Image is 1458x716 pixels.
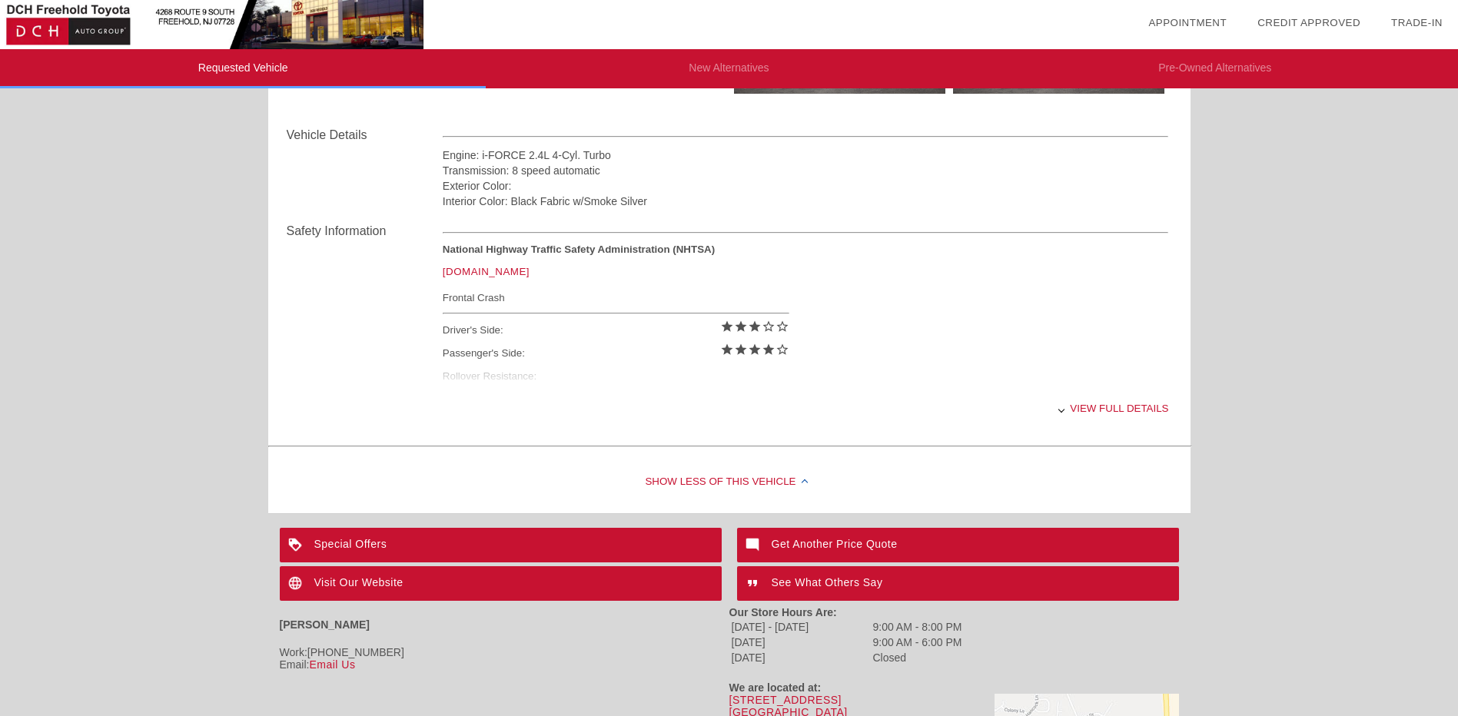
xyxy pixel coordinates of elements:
i: star [748,320,762,333]
li: Pre-Owned Alternatives [972,49,1458,88]
td: [DATE] [731,651,871,665]
div: Show Less of this Vehicle [268,452,1191,513]
td: [DATE] [731,635,871,649]
strong: National Highway Traffic Safety Administration (NHTSA) [443,244,715,255]
i: star [734,343,748,356]
i: star_border [775,343,789,356]
div: Interior Color: Black Fabric w/Smoke Silver [443,194,1169,209]
a: [DOMAIN_NAME] [443,266,530,277]
div: Driver's Side: [443,319,789,342]
i: star_border [775,320,789,333]
i: star [720,343,734,356]
strong: [PERSON_NAME] [280,618,370,631]
strong: We are located at: [729,681,822,694]
td: 9:00 AM - 8:00 PM [872,620,963,634]
a: Special Offers [280,528,722,562]
a: Credit Approved [1257,17,1360,28]
i: star [762,343,775,356]
img: ic_loyalty_white_24dp_2x.png [280,528,314,562]
div: Email: [280,658,729,671]
i: star_border [762,320,775,333]
a: Trade-In [1391,17,1443,28]
div: Safety Information [287,222,443,240]
strong: Our Store Hours Are: [729,606,837,618]
span: [PHONE_NUMBER] [307,646,404,658]
div: Frontal Crash [443,288,789,307]
li: New Alternatives [486,49,971,88]
img: ic_mode_comment_white_24dp_2x.png [737,528,772,562]
a: Get Another Price Quote [737,528,1179,562]
td: 9:00 AM - 6:00 PM [872,635,963,649]
td: Closed [872,651,963,665]
a: See What Others Say [737,566,1179,601]
img: ic_language_white_24dp_2x.png [280,566,314,601]
div: Engine: i-FORCE 2.4L 4-Cyl. Turbo [443,148,1169,163]
div: View full details [443,389,1169,427]
td: [DATE] - [DATE] [731,620,871,634]
i: star [748,343,762,356]
i: star [720,320,734,333]
a: Email Us [309,658,355,671]
a: Appointment [1148,17,1227,28]
img: ic_format_quote_white_24dp_2x.png [737,566,772,601]
a: Visit Our Website [280,566,722,601]
div: Vehicle Details [287,126,443,144]
i: star [734,320,748,333]
div: Exterior Color: [443,178,1169,194]
div: Passenger's Side: [443,342,789,365]
div: Work: [280,646,729,658]
div: Transmission: 8 speed automatic [443,163,1169,178]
